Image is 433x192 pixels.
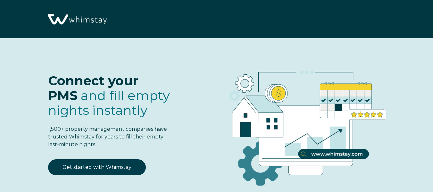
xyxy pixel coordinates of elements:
[48,88,170,118] span: fill empty nights instantly
[48,88,170,118] span: and
[45,3,109,36] img: Whimstay Logo-02 1
[48,126,167,147] span: 1,500+ property management companies have trusted Whimstay for years to fill their empty last-min...
[48,73,138,103] span: Connect your PMS
[48,159,146,175] a: Get started with Whimstay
